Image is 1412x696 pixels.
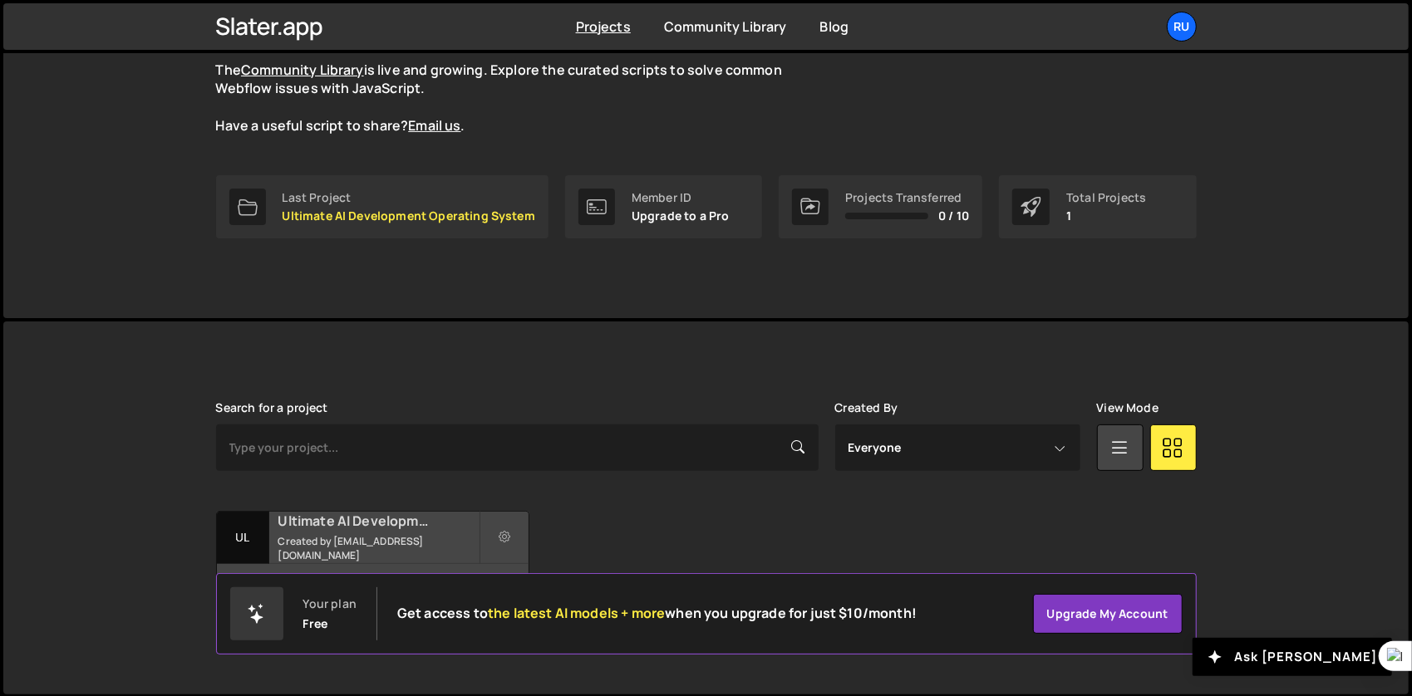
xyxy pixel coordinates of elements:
a: Community Library [241,61,364,79]
p: Upgrade to a Pro [632,209,730,223]
div: Total Projects [1066,191,1146,204]
div: No pages have been added to this project [217,564,529,614]
label: Created By [835,401,898,414]
a: Ru [1167,12,1197,42]
label: Search for a project [216,401,328,414]
div: Free [303,617,328,630]
span: 0 / 10 [938,209,969,223]
p: The is live and growing. Explore the curated scripts to solve common Webflow issues with JavaScri... [216,61,814,135]
p: 1 [1066,209,1146,223]
a: Upgrade my account [1033,594,1183,634]
a: Ul Ultimate AI Development Operating System Created by [EMAIL_ADDRESS][DOMAIN_NAME] No pages have... [216,511,529,615]
a: Email us [408,116,460,135]
p: Ultimate AI Development Operating System [283,209,535,223]
div: Your plan [303,597,357,610]
div: Last Project [283,191,535,204]
div: Ul [217,512,269,564]
h2: Get access to when you upgrade for just $10/month! [397,605,917,621]
input: Type your project... [216,424,819,471]
div: Projects Transferred [845,191,969,204]
div: Member ID [632,191,730,204]
button: Ask [PERSON_NAME] [1193,638,1392,676]
span: the latest AI models + more [488,604,665,622]
a: Community Library [664,17,787,36]
a: Blog [820,17,849,36]
h2: Ultimate AI Development Operating System [278,512,479,530]
a: Projects [576,17,631,36]
a: Last Project Ultimate AI Development Operating System [216,175,549,238]
label: View Mode [1097,401,1159,414]
small: Created by [EMAIL_ADDRESS][DOMAIN_NAME] [278,534,479,562]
